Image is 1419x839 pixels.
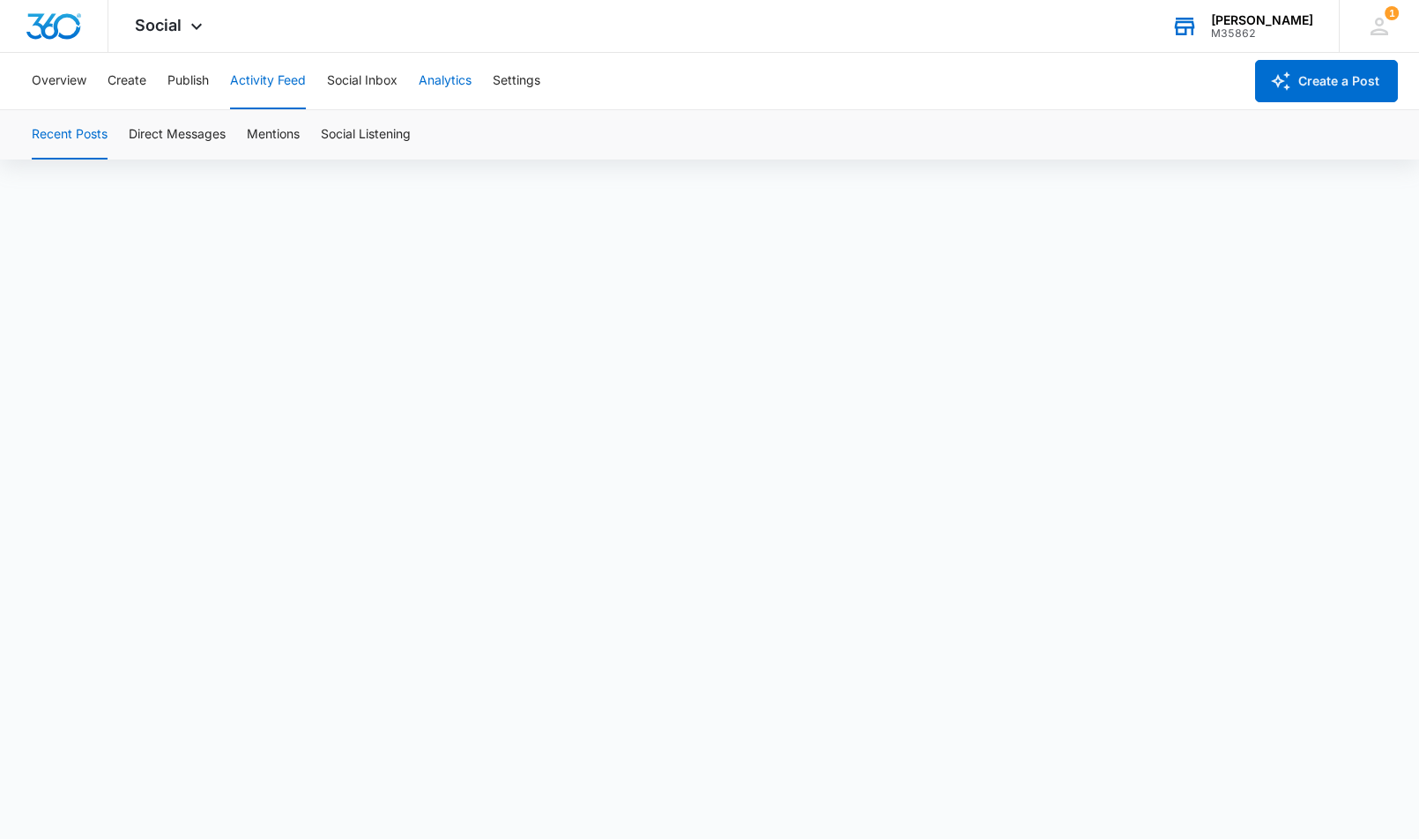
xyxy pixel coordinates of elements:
button: Create [108,53,146,109]
button: Recent Posts [32,110,108,160]
button: Social Listening [321,110,411,160]
div: notifications count [1385,6,1399,20]
span: Social [135,16,182,34]
button: Social Inbox [327,53,397,109]
span: 1 [1385,6,1399,20]
div: account id [1211,27,1313,40]
div: account name [1211,13,1313,27]
button: Direct Messages [129,110,226,160]
button: Settings [493,53,540,109]
button: Activity Feed [230,53,306,109]
button: Mentions [247,110,300,160]
button: Create a Post [1255,60,1398,102]
button: Overview [32,53,86,109]
button: Analytics [419,53,472,109]
button: Publish [167,53,209,109]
